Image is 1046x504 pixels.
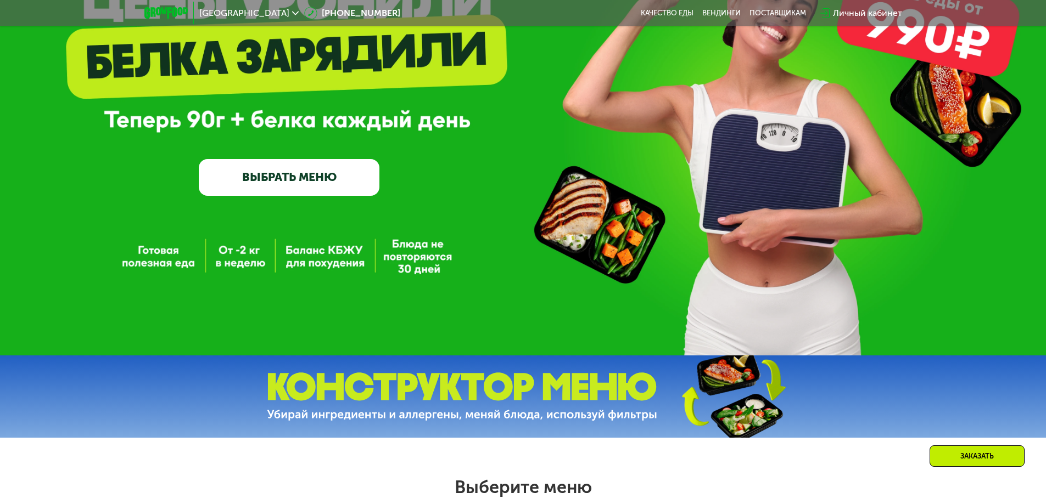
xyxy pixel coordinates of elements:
div: поставщикам [749,9,806,18]
h2: Выберите меню [35,476,1011,498]
a: Вендинги [702,9,741,18]
span: [GEOGRAPHIC_DATA] [199,9,289,18]
div: Личный кабинет [833,7,902,20]
a: [PHONE_NUMBER] [304,7,400,20]
a: ВЫБРАТЬ МЕНЮ [199,159,379,195]
a: Качество еды [641,9,693,18]
div: Заказать [930,445,1025,467]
